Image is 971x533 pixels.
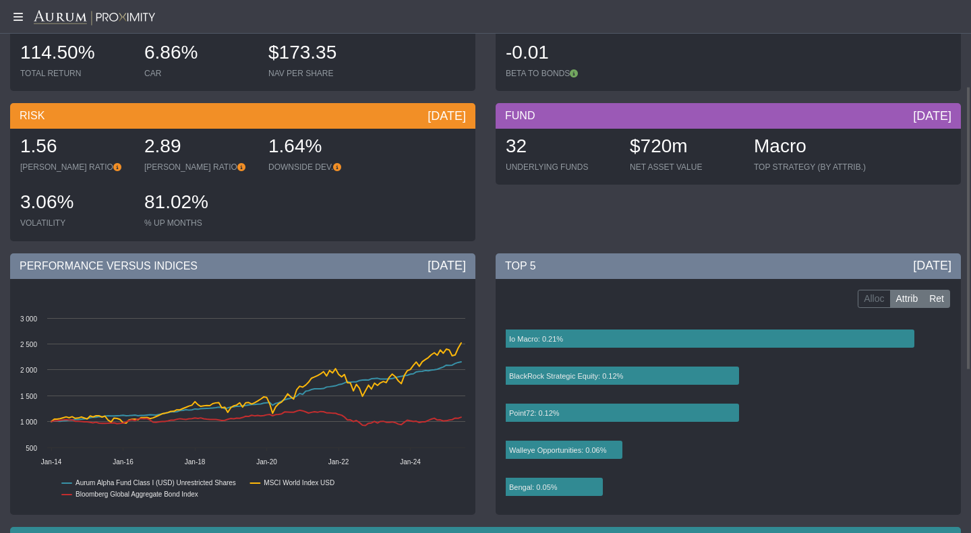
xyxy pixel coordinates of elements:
text: Jan-22 [328,458,349,466]
div: RISK [10,103,475,129]
div: $173.35 [268,40,379,68]
text: BlackRock Strategic Equity: 0.12% [509,372,624,380]
div: % UP MONTHS [144,218,255,228]
label: Ret [923,290,950,309]
div: 3.06% [20,189,131,218]
text: Point72: 0.12% [509,409,560,417]
text: Bloomberg Global Aggregate Bond Index [76,491,198,498]
text: Jan-18 [185,458,206,466]
div: [DATE] [913,257,951,274]
div: Macro [754,133,866,162]
div: BETA TO BONDS [506,68,616,79]
text: MSCI World Index USD [264,479,334,487]
div: 32 [506,133,616,162]
div: TOP 5 [496,253,961,279]
div: FUND [496,103,961,129]
div: [DATE] [428,108,466,124]
text: Aurum Alpha Fund Class I (USD) Unrestricted Shares [76,479,236,487]
text: 2 500 [20,341,37,348]
div: CAR [144,68,255,79]
text: Jan-20 [256,458,277,466]
img: Aurum-Proximity%20white.svg [34,10,155,26]
div: PERFORMANCE VERSUS INDICES [10,253,475,279]
div: NET ASSET VALUE [630,162,740,173]
label: Attrib [890,290,924,309]
text: Bengal: 0.05% [509,483,558,491]
div: TOTAL RETURN [20,68,131,79]
div: TOP STRATEGY (BY ATTRIB.) [754,162,866,173]
text: 2 000 [20,367,37,374]
div: UNDERLYING FUNDS [506,162,616,173]
text: 1 000 [20,418,37,426]
div: [PERSON_NAME] RATIO [144,162,255,173]
text: Walleye Opportunities: 0.06% [509,446,607,454]
div: 2.89 [144,133,255,162]
div: 114.50% [20,40,131,68]
div: 1.56 [20,133,131,162]
div: [DATE] [428,257,466,274]
div: NAV PER SHARE [268,68,379,79]
text: 500 [26,445,37,452]
div: $720m [630,133,740,162]
div: VOLATILITY [20,218,131,228]
div: DOWNSIDE DEV. [268,162,379,173]
text: Jan-24 [400,458,421,466]
div: -0.01 [506,40,616,68]
text: 3 000 [20,315,37,323]
label: Alloc [858,290,890,309]
text: Io Macro: 0.21% [509,335,563,343]
div: [PERSON_NAME] RATIO [20,162,131,173]
text: Jan-14 [41,458,62,466]
text: Jan-16 [113,458,134,466]
text: 1 500 [20,393,37,400]
div: 81.02% [144,189,255,218]
div: [DATE] [913,108,951,124]
div: 1.64% [268,133,379,162]
div: 6.86% [144,40,255,68]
